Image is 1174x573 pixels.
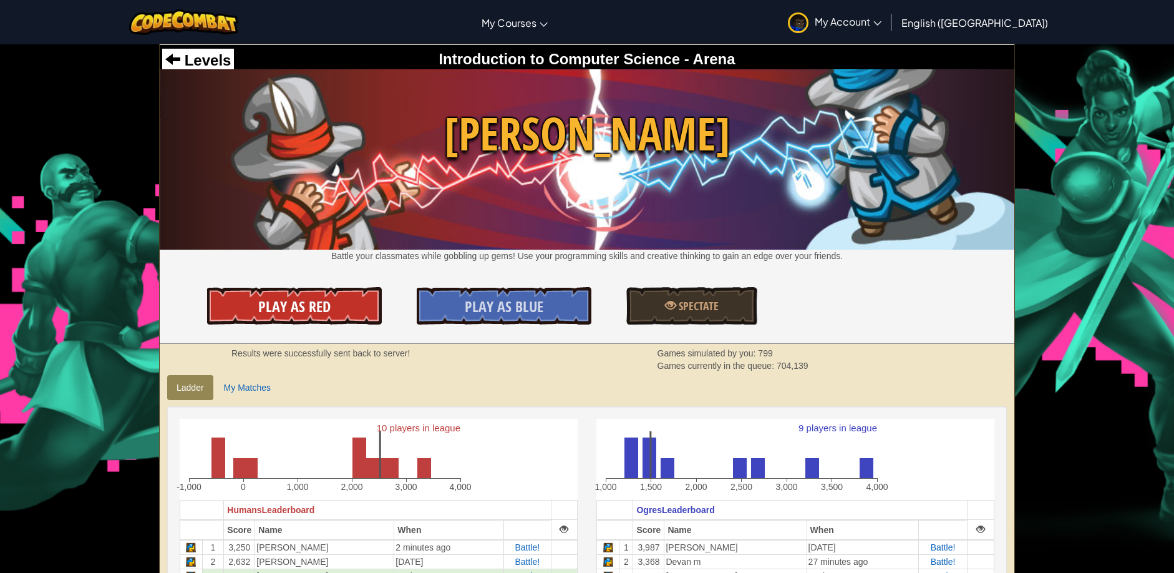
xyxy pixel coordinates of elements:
text: -1,000 [177,482,201,492]
td: [DATE] [807,540,919,555]
th: When [394,520,504,540]
a: My Matches [215,375,280,400]
td: 2 minutes ago [394,540,504,555]
a: Levels [165,52,231,69]
td: 1 [619,540,633,555]
img: avatar [788,12,808,33]
span: [PERSON_NAME] [160,102,1014,166]
td: 3,987 [633,540,664,555]
a: English ([GEOGRAPHIC_DATA]) [895,6,1054,39]
text: 1,500 [640,482,662,492]
td: [PERSON_NAME] [255,540,394,555]
span: My Account [815,15,881,28]
span: Games currently in the queue: [657,361,777,371]
th: When [807,520,919,540]
span: 799 [758,348,772,358]
td: Python [597,554,619,569]
text: 1,000 [594,482,616,492]
td: [PERSON_NAME] [664,540,807,555]
span: Leaderboard [262,505,315,515]
td: 3,368 [633,554,664,569]
text: 0 [241,482,246,492]
span: Leaderboard [662,505,715,515]
td: Python [597,540,619,555]
span: Ogres [636,505,661,515]
td: Python [180,554,203,569]
td: 3,250 [224,540,255,555]
text: 4,000 [449,482,471,492]
text: 3,000 [395,482,417,492]
a: Ladder [167,375,213,400]
span: English ([GEOGRAPHIC_DATA]) [901,16,1048,29]
td: 2,632 [224,554,255,569]
a: My Courses [475,6,554,39]
span: Levels [180,52,231,69]
span: Play As Blue [465,296,543,316]
text: 4,000 [866,482,888,492]
span: Humans [227,505,261,515]
th: Score [633,520,664,540]
a: Battle! [515,557,540,567]
a: My Account [782,2,888,42]
span: 704,139 [777,361,808,371]
text: 2,500 [730,482,752,492]
a: Battle! [515,542,540,552]
td: Devan m [664,554,807,569]
th: Name [664,520,807,540]
th: Name [255,520,394,540]
span: - Arena [680,51,735,67]
a: Spectate [626,287,757,325]
td: 2 [619,554,633,569]
td: 2 [202,554,224,569]
td: Python [180,540,203,555]
span: Play As Red [258,296,331,316]
span: Games simulated by you: [657,348,759,358]
p: Battle your classmates while gobbling up gems! Use your programming skills and creative thinking ... [160,250,1014,262]
text: 1,000 [286,482,308,492]
td: [DATE] [394,554,504,569]
img: CodeCombat logo [129,9,238,35]
img: Wakka Maul [160,69,1014,249]
strong: Results were successfully sent back to server! [231,348,410,358]
text: 10 players in league [377,423,460,433]
span: Introduction to Computer Science [439,51,680,67]
text: 3,500 [821,482,843,492]
th: Score [224,520,255,540]
span: My Courses [482,16,536,29]
text: 9 players in league [798,423,877,433]
td: [PERSON_NAME] [255,554,394,569]
text: 2,000 [685,482,707,492]
td: 27 minutes ago [807,554,919,569]
a: Battle! [931,557,956,567]
text: 2,000 [341,482,362,492]
a: Battle! [931,542,956,552]
span: Spectate [676,298,719,314]
text: 3,000 [775,482,797,492]
td: 1 [202,540,224,555]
